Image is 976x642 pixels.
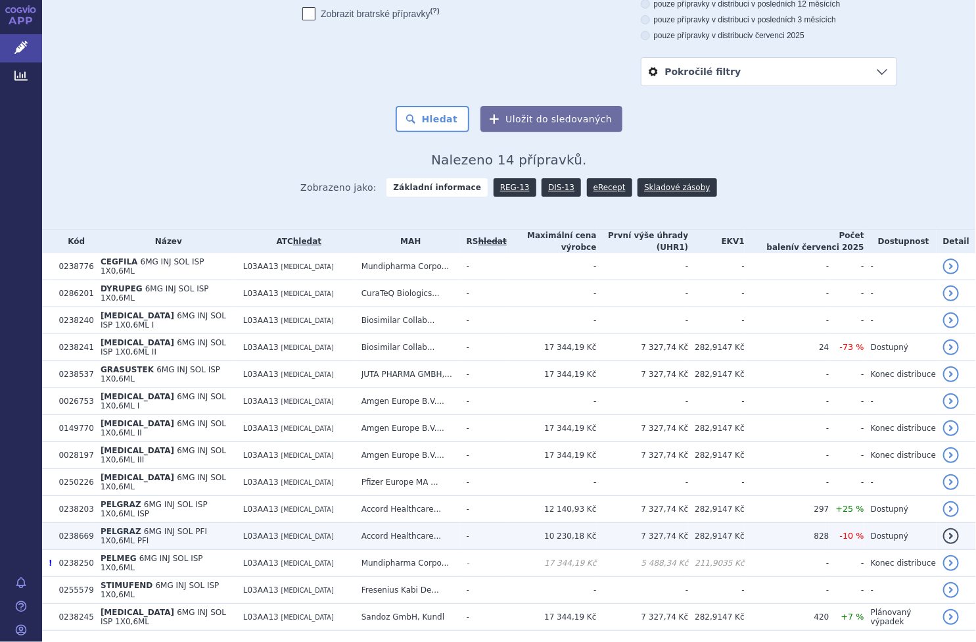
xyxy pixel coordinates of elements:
td: - [507,280,597,307]
a: detail [943,528,959,544]
button: Hledat [396,106,470,132]
td: 17 344,19 Kč [507,550,597,577]
td: Biosimilar Collab... [355,334,460,361]
td: 5 488,34 Kč [597,550,689,577]
span: L03AA13 [243,424,279,433]
span: -73 % [840,342,864,352]
span: L03AA13 [243,612,279,622]
td: - [829,253,864,280]
th: MAH [355,230,460,253]
span: 6MG INJ SOL ISP 1X0,6ML [101,365,220,383]
td: - [745,442,829,469]
abbr: (?) [430,7,440,15]
a: vyhledávání neobsahuje žádnou platnou referenční skupinu [478,237,507,246]
a: detail [943,420,959,436]
td: 7 327,74 Kč [597,523,689,550]
td: - [507,388,597,415]
strong: Základní informace [386,178,488,197]
a: detail [943,501,959,517]
td: 0238203 [52,496,93,523]
span: Zobrazeno jako: [300,178,377,197]
td: - [864,280,937,307]
td: 12 140,93 Kč [507,496,597,523]
span: 6MG INJ SOL 1X0,6ML I [101,392,226,410]
td: 17 344,19 Kč [507,361,597,388]
td: 282,9147 Kč [688,496,745,523]
td: - [460,307,507,334]
th: Název [94,230,237,253]
td: Plánovaný výpadek [864,604,937,631]
span: 6MG INJ SOL ISP 1X0,6ML II [101,338,226,357]
th: RS [460,230,507,253]
td: 7 327,74 Kč [597,496,689,523]
span: [MEDICAL_DATA] [281,506,334,513]
td: - [745,361,829,388]
span: +25 % [836,504,864,514]
td: - [597,577,689,604]
span: [MEDICAL_DATA] [101,392,174,401]
td: 0238241 [52,334,93,361]
td: Mundipharma Corpo... [355,253,460,280]
td: 7 327,74 Kč [597,415,689,442]
span: [MEDICAL_DATA] [281,263,334,270]
td: CuraTeQ Biologics... [355,280,460,307]
span: L03AA13 [243,397,279,406]
span: [MEDICAL_DATA] [101,338,174,347]
td: 282,9147 Kč [688,523,745,550]
td: 0149770 [52,415,93,442]
span: 6MG INJ SOL ISP 1X0,6ML [101,257,204,276]
td: Amgen Europe B.V.... [355,388,460,415]
td: 0238240 [52,307,93,334]
td: Konec distribuce [864,361,937,388]
a: detail [943,474,959,490]
span: [MEDICAL_DATA] [281,425,334,432]
a: REG-13 [494,178,536,197]
td: - [597,469,689,496]
th: Dostupnost [864,230,937,253]
th: Kód [52,230,93,253]
td: 0238245 [52,604,93,631]
td: - [460,361,507,388]
td: - [597,388,689,415]
span: L03AA13 [243,478,279,487]
td: Fresenius Kabi De... [355,577,460,604]
span: [MEDICAL_DATA] [281,614,334,621]
td: 17 344,19 Kč [507,442,597,469]
label: Zobrazit bratrské přípravky [302,7,440,20]
td: 282,9147 Kč [688,334,745,361]
td: - [864,307,937,334]
td: Dostupný [864,334,937,361]
th: První výše úhrady (UHR1) [597,230,689,253]
span: 6MG INJ SOL ISP 1X0,6ML ISP [101,500,208,518]
td: 282,9147 Kč [688,415,745,442]
td: Konec distribuce [864,442,937,469]
td: 7 327,74 Kč [597,334,689,361]
a: detail [943,582,959,598]
td: - [460,280,507,307]
td: - [688,280,745,307]
td: 7 327,74 Kč [597,361,689,388]
td: - [460,442,507,469]
td: 0238776 [52,253,93,280]
a: detail [943,312,959,328]
td: 17 344,19 Kč [507,415,597,442]
span: Poslední data tohoto produktu jsou ze SCAU platného k 01.04.2023. [49,558,52,568]
a: detail [943,393,959,409]
td: - [460,496,507,523]
td: - [460,253,507,280]
td: 10 230,18 Kč [507,523,597,550]
span: CEGFILA [101,257,137,266]
td: Pfizer Europe MA ... [355,469,460,496]
td: - [460,469,507,496]
a: eRecept [587,178,632,197]
span: L03AA13 [243,505,279,514]
span: [MEDICAL_DATA] [101,446,174,455]
td: - [460,604,507,631]
td: Accord Healthcare... [355,496,460,523]
td: - [864,388,937,415]
span: [MEDICAL_DATA] [101,311,174,320]
span: L03AA13 [243,262,279,271]
td: 828 [745,523,829,550]
td: - [864,469,937,496]
span: L03AA13 [243,316,279,325]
